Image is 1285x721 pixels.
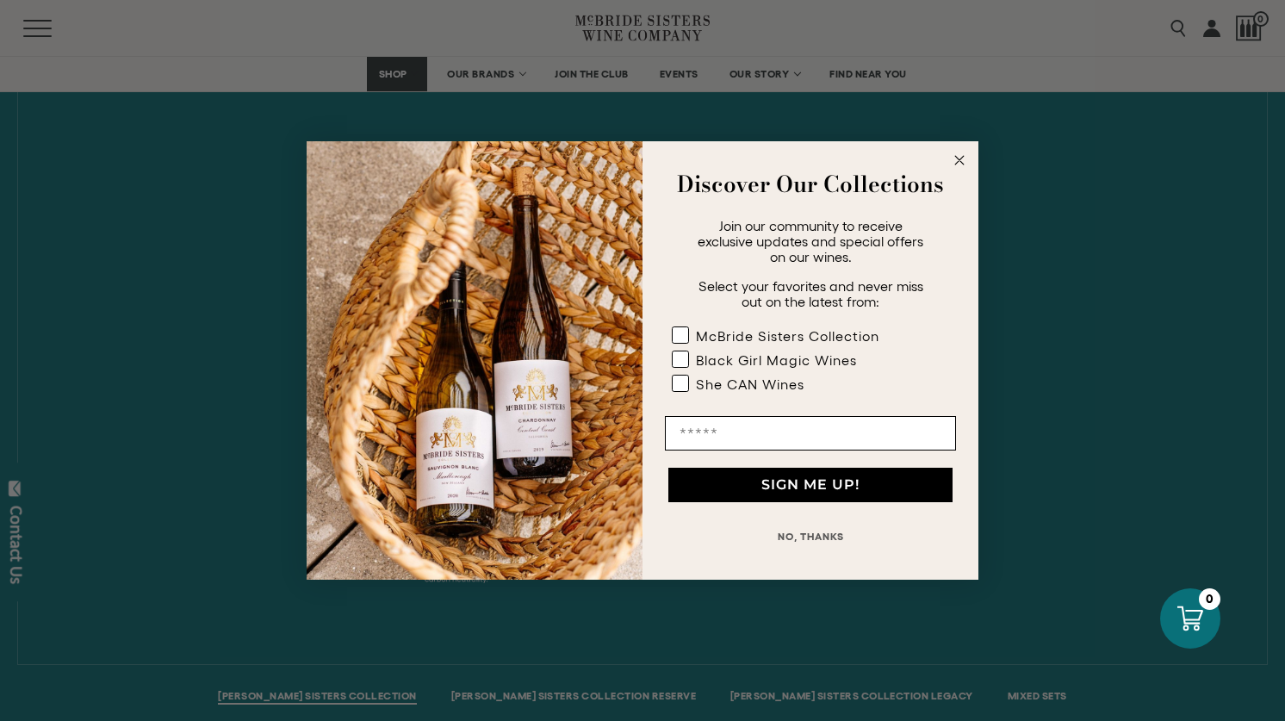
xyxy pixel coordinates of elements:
button: Close dialog [949,150,970,171]
input: Email [665,416,956,451]
div: Black Girl Magic Wines [696,352,857,368]
strong: Discover Our Collections [677,167,944,201]
img: 42653730-7e35-4af7-a99d-12bf478283cf.jpeg [307,141,642,580]
span: Join our community to receive exclusive updates and special offers on our wines. [698,218,923,264]
span: Select your favorites and never miss out on the latest from: [698,278,923,309]
div: She CAN Wines [696,376,804,392]
div: McBride Sisters Collection [696,328,879,344]
div: 0 [1199,588,1220,610]
button: NO, THANKS [665,519,956,554]
button: SIGN ME UP! [668,468,953,502]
